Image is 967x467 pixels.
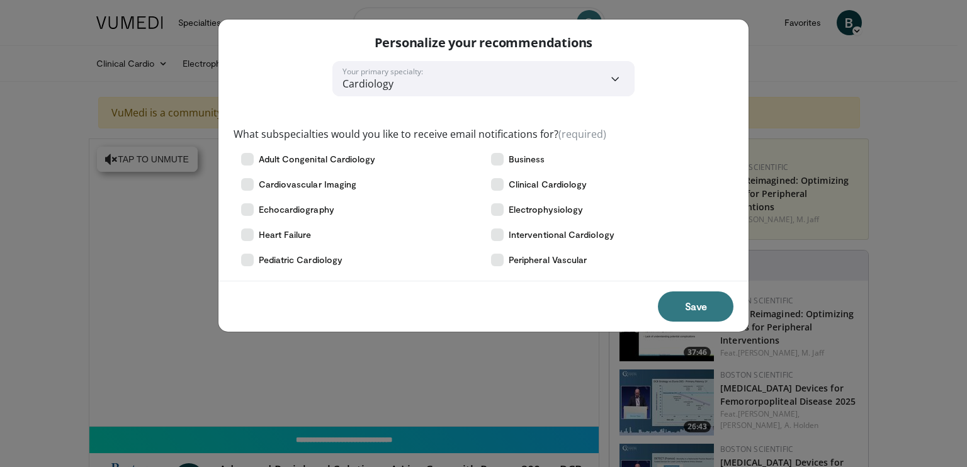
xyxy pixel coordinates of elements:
span: Adult Congenital Cardiology [259,153,376,166]
span: Pediatric Cardiology [259,254,342,266]
span: (required) [558,127,606,141]
span: Cardiovascular Imaging [259,178,357,191]
span: Interventional Cardiology [509,228,614,241]
span: Electrophysiology [509,203,583,216]
span: Clinical Cardiology [509,178,587,191]
span: Business [509,153,545,166]
p: Personalize your recommendations [375,35,593,51]
button: Save [658,291,733,322]
span: Peripheral Vascular [509,254,587,266]
span: Echocardiography [259,203,334,216]
span: Heart Failure [259,228,312,241]
label: What subspecialties would you like to receive email notifications for? [234,127,606,142]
